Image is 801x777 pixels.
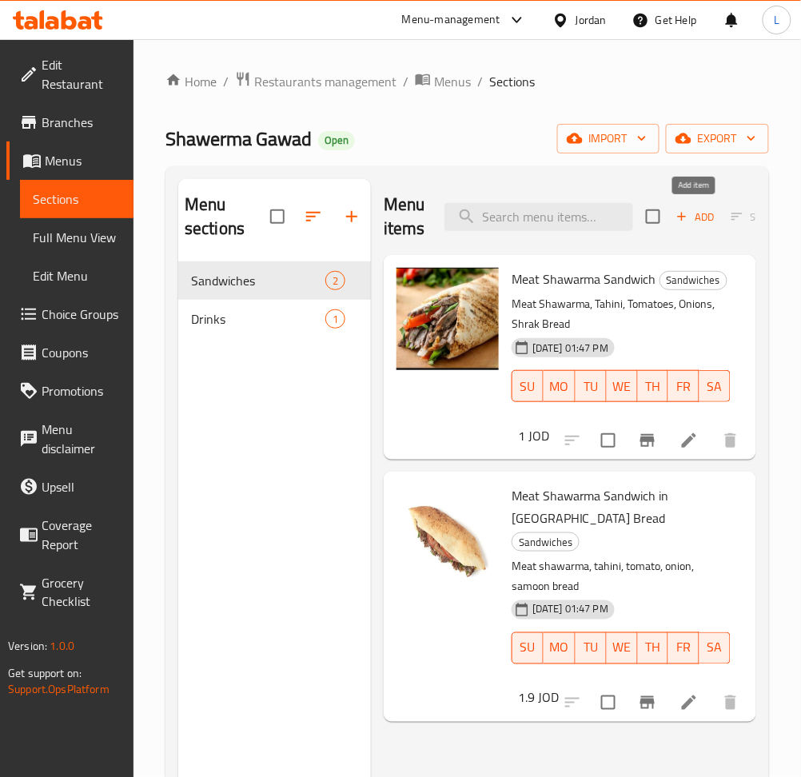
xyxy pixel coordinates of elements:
button: WE [607,632,638,664]
button: TU [576,370,607,402]
img: Meat Shawarma Sandwich [397,268,499,370]
a: Promotions [6,372,133,410]
div: Sandwiches [660,271,727,290]
button: TU [576,632,607,664]
span: TU [582,375,600,398]
span: export [679,129,756,149]
a: Upsell [6,468,133,506]
button: delete [711,421,750,460]
button: FR [668,370,699,402]
h6: 1.9 JOD [518,687,559,709]
span: Promotions [42,381,121,400]
span: L [774,11,779,29]
button: MO [544,632,576,664]
span: Grocery Checklist [42,573,121,612]
span: MO [550,636,569,659]
a: Edit Menu [20,257,133,295]
button: import [557,124,660,153]
button: SA [699,632,731,664]
div: items [325,271,345,290]
span: TU [582,636,600,659]
button: export [666,124,769,153]
a: Branches [6,103,133,141]
button: Add section [333,197,371,236]
button: SU [512,632,544,664]
a: Full Menu View [20,218,133,257]
li: / [223,72,229,91]
button: Add [670,205,721,229]
span: Sort sections [294,197,333,236]
span: Restaurants management [254,72,397,91]
div: Sandwiches [512,532,580,552]
span: Coupons [42,343,121,362]
p: Meat shawarma, tahini, tomato, onion, samoon bread [512,556,731,596]
span: WE [613,375,632,398]
span: SA [706,375,724,398]
a: Support.OpsPlatform [8,679,110,700]
span: Sandwiches [512,533,579,552]
span: Menu disclaimer [42,420,121,458]
span: 1 [326,312,345,327]
a: Menus [415,71,471,92]
a: Choice Groups [6,295,133,333]
span: Sandwiches [660,271,727,289]
button: TH [638,370,669,402]
div: Drinks1 [178,300,371,338]
nav: breadcrumb [165,71,769,92]
button: SA [699,370,731,402]
span: Edit Restaurant [42,55,121,94]
span: SA [706,636,724,659]
span: TH [644,636,663,659]
button: Branch-specific-item [628,421,667,460]
span: Drinks [191,309,325,329]
span: Get support on: [8,663,82,684]
h6: 1 JOD [518,424,549,447]
a: Grocery Checklist [6,564,133,621]
button: WE [607,370,638,402]
span: SU [519,375,537,398]
button: SU [512,370,544,402]
p: Meat Shawarma, Tahini, Tomatoes, Onions, Shrak Bread [512,294,731,334]
span: Select section [636,200,670,233]
span: [DATE] 01:47 PM [526,602,615,617]
div: Open [318,131,355,150]
span: Sandwiches [191,271,325,290]
span: SU [519,636,537,659]
span: import [570,129,647,149]
a: Coverage Report [6,506,133,564]
a: Edit menu item [679,431,699,450]
span: FR [675,375,693,398]
button: MO [544,370,576,402]
a: Edit menu item [679,693,699,712]
span: Full Menu View [33,228,121,247]
button: Branch-specific-item [628,683,667,722]
h2: Menu sections [185,193,270,241]
li: / [477,72,483,91]
span: Select all sections [261,200,294,233]
div: Menu-management [402,10,500,30]
span: MO [550,375,569,398]
nav: Menu sections [178,255,371,345]
span: Edit Menu [33,266,121,285]
span: Shawerma Gawad [165,121,312,157]
span: Coverage Report [42,516,121,554]
h2: Menu items [384,193,425,241]
div: items [325,309,345,329]
a: Sections [20,180,133,218]
a: Edit Restaurant [6,46,133,103]
span: FR [675,636,693,659]
a: Home [165,72,217,91]
button: FR [668,632,699,664]
span: Meat Shawarma Sandwich [512,267,656,291]
span: Select section first [721,205,786,229]
span: [DATE] 01:47 PM [526,341,615,356]
div: Sandwiches2 [178,261,371,300]
span: Version: [8,636,47,657]
span: Select to update [592,424,625,457]
span: Meat Shawarma Sandwich in [GEOGRAPHIC_DATA] Bread [512,484,669,530]
span: 2 [326,273,345,289]
span: Menus [45,151,121,170]
img: Meat Shawarma Sandwich in Samoon Bread [397,484,499,587]
a: Menus [6,141,133,180]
